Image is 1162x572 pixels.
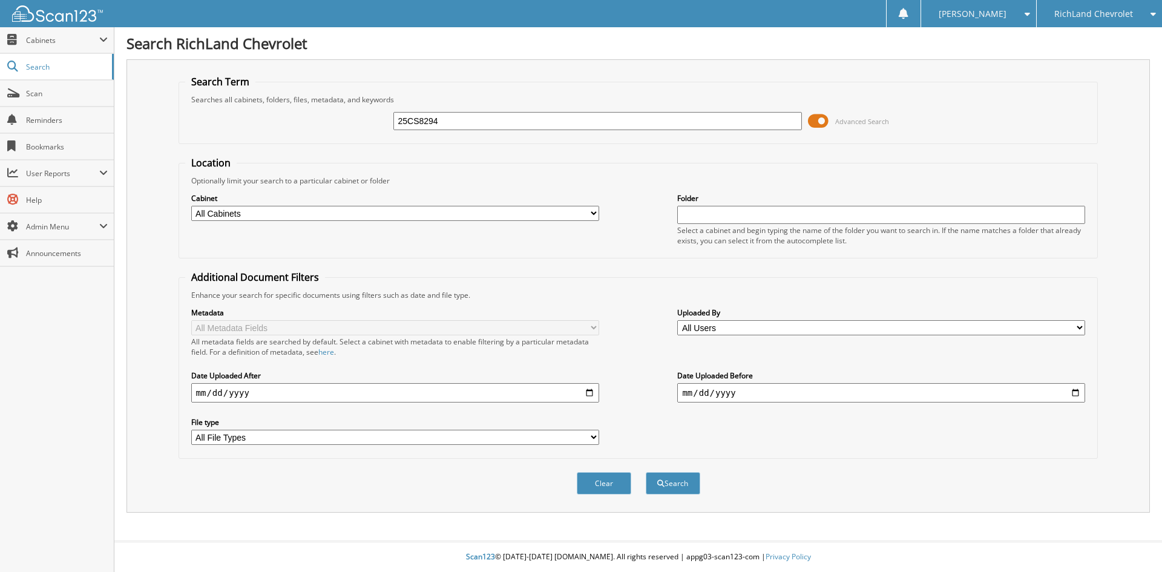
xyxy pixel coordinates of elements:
[126,33,1150,53] h1: Search RichLand Chevrolet
[26,35,99,45] span: Cabinets
[26,88,108,99] span: Scan
[114,542,1162,572] div: © [DATE]-[DATE] [DOMAIN_NAME]. All rights reserved | appg03-scan123-com |
[677,370,1085,381] label: Date Uploaded Before
[939,10,1006,18] span: [PERSON_NAME]
[766,551,811,562] a: Privacy Policy
[185,176,1092,186] div: Optionally limit your search to a particular cabinet or folder
[26,142,108,152] span: Bookmarks
[191,383,599,403] input: start
[191,370,599,381] label: Date Uploaded After
[835,117,889,126] span: Advanced Search
[191,307,599,318] label: Metadata
[191,193,599,203] label: Cabinet
[677,193,1085,203] label: Folder
[26,248,108,258] span: Announcements
[12,5,103,22] img: scan123-logo-white.svg
[677,225,1085,246] div: Select a cabinet and begin typing the name of the folder you want to search in. If the name match...
[185,290,1092,300] div: Enhance your search for specific documents using filters such as date and file type.
[677,383,1085,403] input: end
[26,168,99,179] span: User Reports
[26,115,108,125] span: Reminders
[646,472,700,495] button: Search
[466,551,495,562] span: Scan123
[26,195,108,205] span: Help
[185,156,237,169] legend: Location
[577,472,631,495] button: Clear
[185,75,255,88] legend: Search Term
[191,417,599,427] label: File type
[1054,10,1133,18] span: RichLand Chevrolet
[318,347,334,357] a: here
[26,222,99,232] span: Admin Menu
[185,94,1092,105] div: Searches all cabinets, folders, files, metadata, and keywords
[1101,514,1162,572] iframe: Chat Widget
[191,337,599,357] div: All metadata fields are searched by default. Select a cabinet with metadata to enable filtering b...
[677,307,1085,318] label: Uploaded By
[185,271,325,284] legend: Additional Document Filters
[26,62,106,72] span: Search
